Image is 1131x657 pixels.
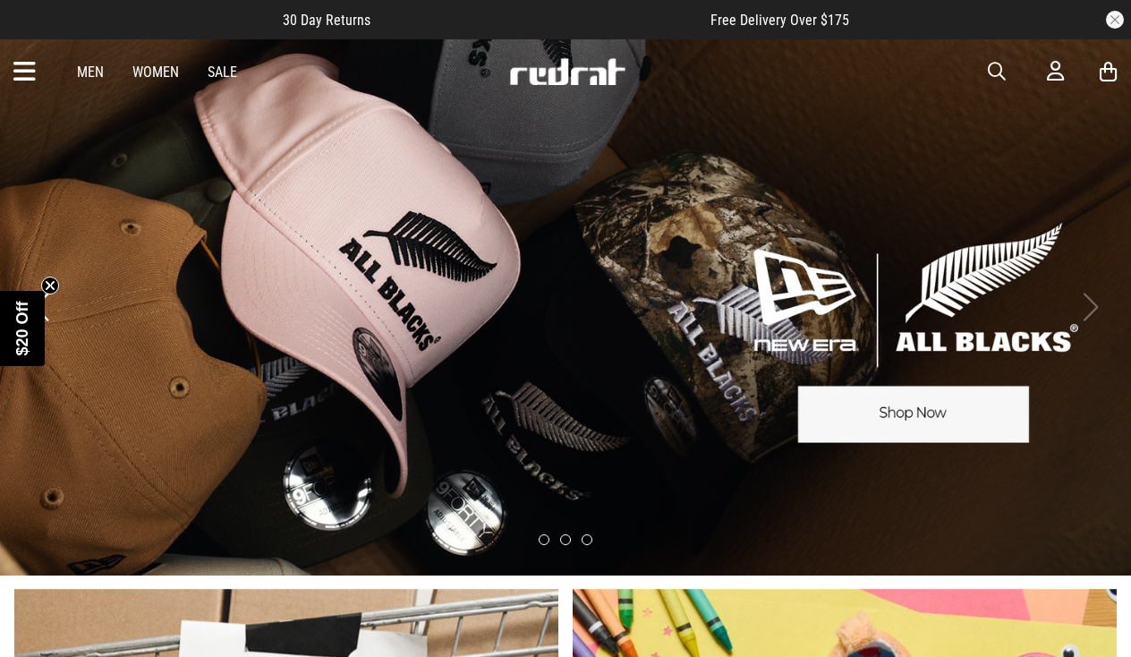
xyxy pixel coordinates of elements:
[710,12,849,29] span: Free Delivery Over $175
[29,287,53,327] button: Previous slide
[41,277,59,294] button: Close teaser
[77,64,104,81] a: Men
[508,58,626,85] img: Redrat logo
[13,301,31,355] span: $20 Off
[208,64,237,81] a: Sale
[283,12,370,29] span: 30 Day Returns
[132,64,179,81] a: Women
[406,11,675,29] iframe: Customer reviews powered by Trustpilot
[1078,287,1102,327] button: Next slide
